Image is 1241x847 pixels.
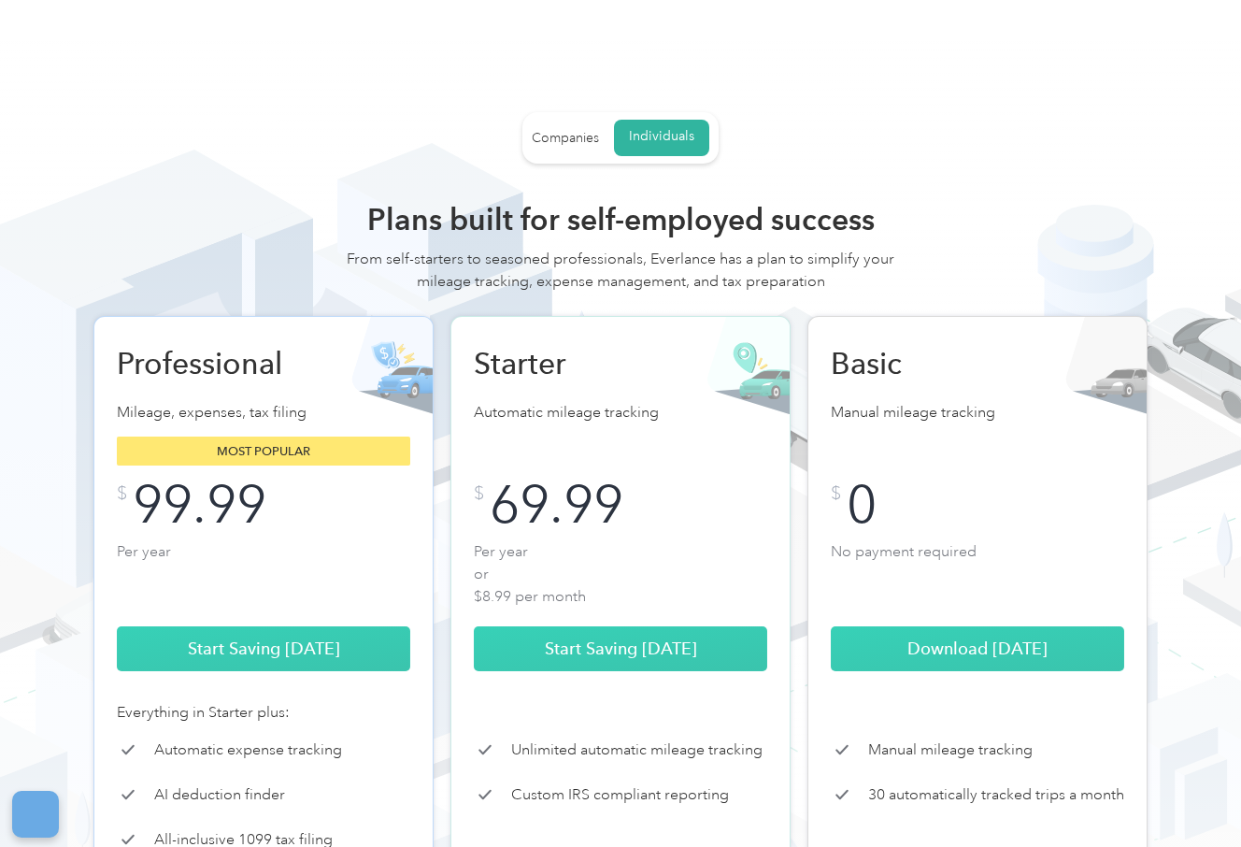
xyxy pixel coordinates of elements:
[117,701,410,724] div: Everything in Starter plus:
[490,484,623,525] div: 69.99
[474,345,670,382] h2: Starter
[154,783,285,806] p: AI deduction finder
[831,345,1027,382] h2: Basic
[117,626,410,671] a: Start Saving [DATE]
[117,345,313,382] h2: Professional
[474,626,767,671] a: Start Saving [DATE]
[831,626,1124,671] a: Download [DATE]
[154,739,342,761] p: Automatic expense tracking
[117,484,127,503] div: $
[474,540,767,604] p: Per year or $8.99 per month
[511,739,763,761] p: Unlimited automatic mileage tracking
[117,540,410,604] p: Per year
[831,401,1124,427] p: Manual mileage tracking
[117,401,410,427] p: Mileage, expenses, tax filing
[474,401,767,427] p: Automatic mileage tracking
[474,484,484,503] div: $
[133,484,266,525] div: 99.99
[831,540,1124,604] p: No payment required
[868,783,1124,806] p: 30 automatically tracked trips a month
[831,484,841,503] div: $
[847,484,877,525] div: 0
[868,739,1033,761] p: Manual mileage tracking
[511,783,729,806] p: Custom IRS compliant reporting
[12,791,59,838] button: Cookies Settings
[117,437,410,466] div: Most popular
